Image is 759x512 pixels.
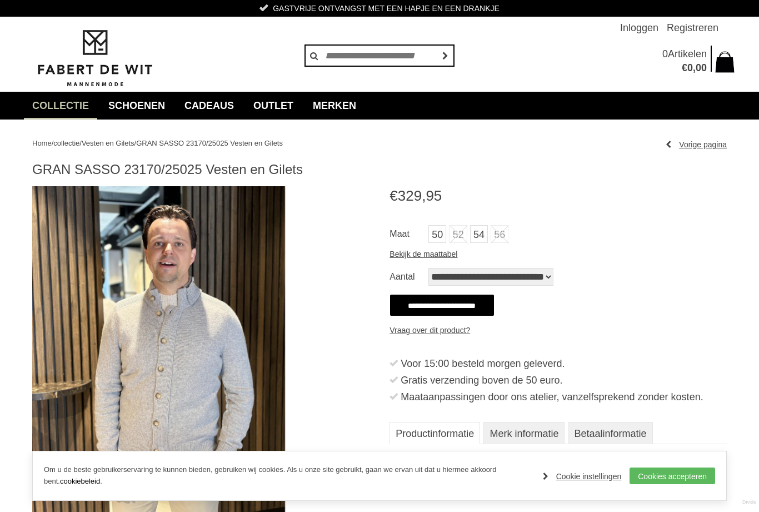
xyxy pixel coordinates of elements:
a: Vesten en Gilets [82,139,134,147]
a: Merken [304,92,364,120]
a: Cookie instellingen [543,468,622,485]
span: / [79,139,82,147]
a: Outlet [245,92,302,120]
label: Aantal [390,268,428,286]
a: 50 [428,225,446,243]
p: Om u de beste gebruikerservaring te kunnen bieden, gebruiken wij cookies. Als u onze site gebruik... [44,464,532,488]
a: Productinformatie [390,422,480,444]
a: Divide [742,495,756,509]
a: Cadeaus [176,92,242,120]
span: 0 [662,48,668,59]
li: Maataanpassingen door ons atelier, vanzelfsprekend zonder kosten. [390,389,727,405]
a: cookiebeleid [60,477,100,485]
span: 95 [426,187,442,204]
a: Home [32,139,52,147]
span: / [134,139,137,147]
span: Artikelen [668,48,707,59]
span: 00 [696,62,707,73]
span: 0 [687,62,693,73]
a: GRAN SASSO 23170/25025 Vesten en Gilets [136,139,283,147]
a: Vraag over dit product? [390,322,470,339]
span: € [390,187,397,204]
div: Gratis verzending boven de 50 euro. [401,372,727,389]
a: Registreren [667,17,718,39]
span: , [693,62,696,73]
a: Bekijk de maattabel [390,246,457,262]
a: Cookies accepteren [630,468,715,484]
a: collectie [24,92,97,120]
div: Voor 15:00 besteld morgen geleverd. [401,355,727,372]
a: 54 [470,225,488,243]
span: 329 [398,187,422,204]
a: Vorige pagina [666,136,727,153]
ul: Maat [390,225,727,246]
span: , [422,187,426,204]
a: Schoenen [100,92,173,120]
span: € [682,62,687,73]
a: Inloggen [620,17,658,39]
a: Betaalinformatie [568,422,653,444]
a: Merk informatie [483,422,565,444]
img: Fabert de Wit [32,28,157,88]
h1: GRAN SASSO 23170/25025 Vesten en Gilets [32,161,727,178]
span: / [52,139,54,147]
a: collectie [53,139,79,147]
